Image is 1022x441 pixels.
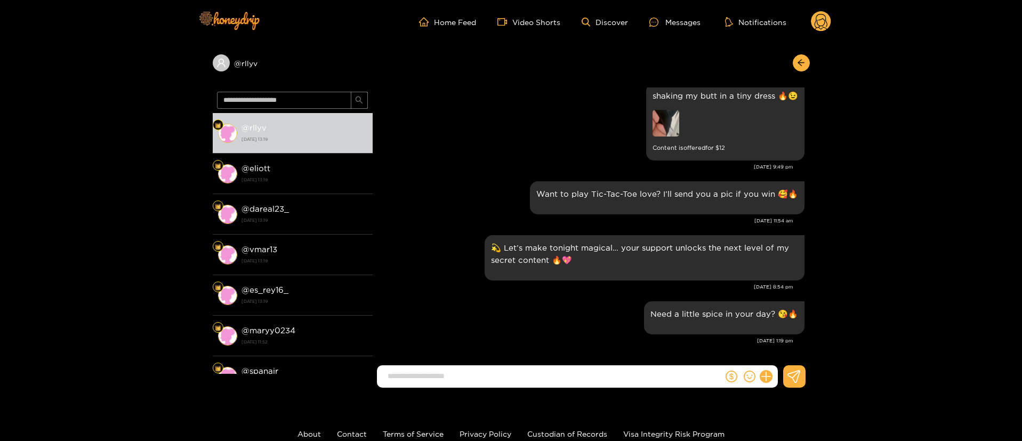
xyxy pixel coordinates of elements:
strong: [DATE] 13:19 [242,175,367,185]
img: conversation [218,326,237,346]
strong: [DATE] 13:19 [242,296,367,306]
a: Custodian of Records [527,430,607,438]
span: dollar [726,371,737,382]
img: Fan Level [215,365,221,372]
div: [DATE] 11:54 am [378,217,793,224]
img: conversation [218,164,237,183]
div: Sep. 30, 8:54 pm [485,235,804,280]
strong: @ vmar13 [242,245,277,254]
a: Contact [337,430,367,438]
strong: @ es_rey16_ [242,285,288,294]
span: video-camera [497,17,512,27]
span: user [216,58,226,68]
strong: @ maryy0234 [242,326,295,335]
button: arrow-left [793,54,810,71]
a: Discover [582,18,628,27]
span: search [355,96,363,105]
a: Terms of Service [383,430,444,438]
div: Oct. 1, 1:19 pm [644,301,804,334]
p: Want to play Tic-Tac-Toe love? I’ll send you a pic if you win 🥰🔥 [536,188,798,200]
img: Fan Level [215,284,221,291]
strong: [DATE] 13:19 [242,256,367,266]
p: 💫 Let’s make tonight magical… your support unlocks the next level of my secret content 🔥💖 [491,242,798,266]
span: arrow-left [797,59,805,68]
img: preview [653,110,679,137]
strong: [DATE] 13:19 [242,134,367,144]
img: Fan Level [215,163,221,169]
p: Need a little spice in your day? 😘🔥 [650,308,798,320]
img: Fan Level [215,244,221,250]
a: Home Feed [419,17,476,27]
p: shaking my butt in a tiny dress 🔥😉 [653,90,798,102]
a: Privacy Policy [460,430,511,438]
strong: @ dareal23_ [242,204,289,213]
strong: [DATE] 13:19 [242,215,367,225]
a: About [297,430,321,438]
div: [DATE] 8:54 pm [378,283,793,291]
img: conversation [218,367,237,386]
img: conversation [218,205,237,224]
strong: @ eliott [242,164,270,173]
div: Messages [649,16,701,28]
img: Fan Level [215,203,221,210]
small: Content is offered for $ 12 [653,142,798,154]
div: @rllyv [213,54,373,71]
img: conversation [218,286,237,305]
button: search [351,92,368,109]
button: Notifications [722,17,790,27]
div: [DATE] 1:19 pm [378,337,793,344]
img: conversation [218,245,237,264]
a: Visa Integrity Risk Program [623,430,725,438]
button: dollar [723,368,739,384]
img: Fan Level [215,122,221,129]
strong: @ rllyv [242,123,267,132]
div: [DATE] 9:49 pm [378,163,793,171]
div: Sep. 30, 11:54 am [530,181,804,214]
img: conversation [218,124,237,143]
div: Sep. 29, 9:49 pm [646,83,804,161]
a: Video Shorts [497,17,560,27]
strong: @ spanair [242,366,278,375]
span: smile [744,371,755,382]
img: Fan Level [215,325,221,331]
span: home [419,17,434,27]
strong: [DATE] 11:52 [242,337,367,347]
